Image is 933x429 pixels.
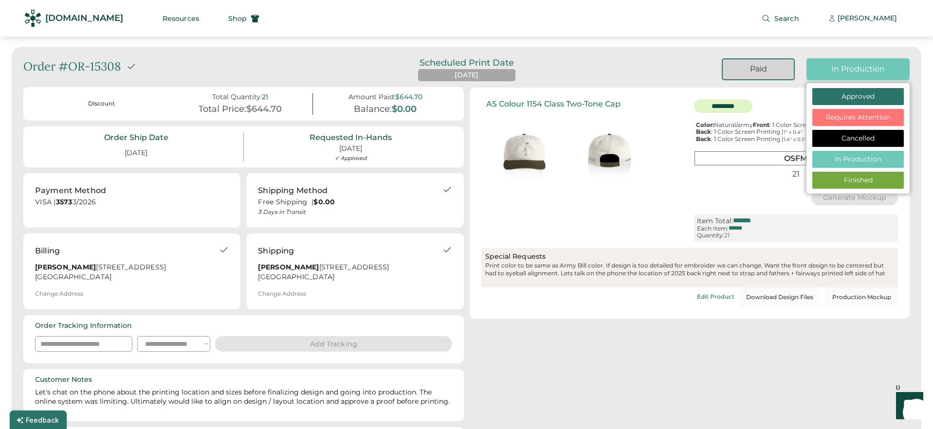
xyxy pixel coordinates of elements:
img: generate-image [567,112,652,197]
div: Order Tracking Information [35,321,132,331]
div: $644.70 [395,93,422,101]
div: 21 [262,93,268,101]
div: Order Ship Date [104,132,168,143]
div: Each Item: [697,225,729,232]
div: Payment Method [35,185,106,197]
strong: Back [696,128,711,135]
div: Approved [821,92,895,102]
div: Change Address [35,290,83,297]
div: Requested In-Hands [310,132,392,143]
button: Production Mockup [825,287,898,307]
div: $0.00 [392,104,417,115]
button: Resources [151,9,211,28]
span: Shop [228,15,247,22]
div: Total Quantity: [212,93,262,101]
strong: Back [696,135,711,143]
div: ✓ Approved [335,155,366,161]
div: [DATE] [113,144,159,162]
img: Rendered Logo - Screens [24,10,41,27]
div: Quantity: [697,232,724,239]
div: Balance: [354,104,392,115]
button: Shop [217,9,271,28]
font: 1" x 0.4" [784,129,803,135]
strong: $0.00 [313,197,335,206]
div: [STREET_ADDRESS] [GEOGRAPHIC_DATA] [258,263,442,285]
font: 1.4" x 0.5" [784,136,806,143]
div: Cancelled [821,134,895,143]
div: 21 [724,232,730,239]
div: Requires Attention [821,113,895,123]
iframe: Front Chat [887,385,929,427]
button: Add Tracking [215,336,452,352]
strong: [PERSON_NAME] [258,263,319,271]
div: Edit Product [697,293,734,300]
div: Item Total: [697,217,733,225]
strong: [PERSON_NAME] [35,263,96,271]
div: $644.70 [246,104,282,115]
div: Total Price: [199,104,246,115]
div: [STREET_ADDRESS] [GEOGRAPHIC_DATA] [35,263,219,285]
div: Let's chat on the phone about the printing location and sizes before finalizing design and going ... [35,388,452,410]
div: 3 Days in Transit [258,208,442,216]
strong: Front [753,121,769,128]
div: [PERSON_NAME] [838,14,897,23]
div: [DOMAIN_NAME] [45,12,123,24]
div: [DATE] [455,71,478,80]
div: [DATE] [339,144,362,154]
div: Free Shipping | [258,197,442,207]
div: Paid [734,64,782,74]
div: Amount Paid: [348,93,395,101]
div: OSFM [695,151,897,165]
strong: Color: [696,121,714,128]
div: Shipping [258,245,294,257]
button: Search [750,9,811,28]
div: Shipping Method [258,185,328,197]
div: Special Requests [485,252,895,262]
div: AS Colour 1154 Class Two-Tone Cap [486,99,621,108]
div: Change Address [258,290,306,297]
button: Download Design Files [740,287,819,307]
div: Customer Notes [35,375,92,385]
strong: 3573 [56,197,73,206]
span: Search [774,15,799,22]
div: In Production [821,155,895,164]
div: Scheduled Print Date [406,58,528,67]
div: Order #OR-15308 [23,58,121,75]
div: 21 [695,167,897,180]
div: Natural/army : 1 Color Screen Printing | : 1 Color Screen Printing | : 1 Color Screen Printing | [694,122,898,143]
img: generate-image [481,112,567,197]
div: Finished [821,176,895,185]
div: Print color to be same as Army Bill color. If design is too detailed for embroider we can change.... [485,262,895,284]
div: Billing [35,245,60,257]
div: VISA | 3/2026 [35,197,229,210]
button: Generate Mockup [811,190,898,205]
div: In Production [818,64,898,74]
div: Discount [41,100,162,108]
